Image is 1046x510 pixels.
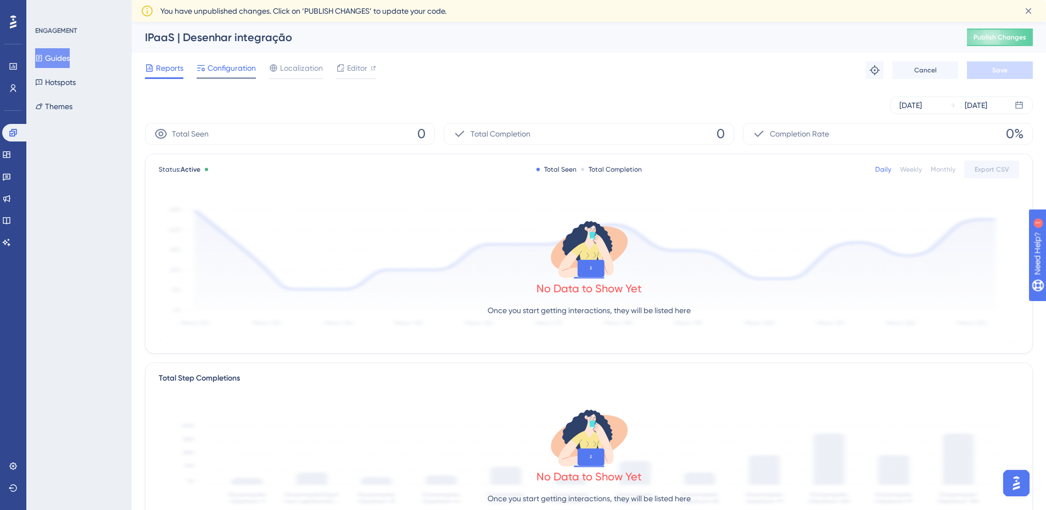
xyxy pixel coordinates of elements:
[536,469,642,484] div: No Data to Show Yet
[1006,125,1023,143] span: 0%
[172,127,209,140] span: Total Seen
[974,33,1026,42] span: Publish Changes
[581,165,642,174] div: Total Completion
[145,30,939,45] div: IPaaS | Desenhar integração
[35,26,77,35] div: ENGAGEMENT
[967,61,1033,79] button: Save
[181,166,200,173] span: Active
[488,304,691,317] p: Once you start getting interactions, they will be listed here
[892,61,958,79] button: Cancel
[914,66,937,75] span: Cancel
[899,99,922,112] div: [DATE]
[875,165,891,174] div: Daily
[159,372,240,385] div: Total Step Completions
[964,161,1019,178] button: Export CSV
[347,61,367,75] span: Editor
[26,3,69,16] span: Need Help?
[536,281,642,296] div: No Data to Show Yet
[417,125,426,143] span: 0
[160,4,446,18] span: You have unpublished changes. Click on ‘PUBLISH CHANGES’ to update your code.
[717,125,725,143] span: 0
[488,492,691,505] p: Once you start getting interactions, they will be listed here
[208,61,256,75] span: Configuration
[76,5,80,14] div: 1
[965,99,987,112] div: [DATE]
[992,66,1008,75] span: Save
[770,127,829,140] span: Completion Rate
[900,165,922,174] div: Weekly
[35,97,72,116] button: Themes
[159,165,200,174] span: Status:
[35,48,70,68] button: Guides
[156,61,183,75] span: Reports
[280,61,323,75] span: Localization
[967,29,1033,46] button: Publish Changes
[471,127,530,140] span: Total Completion
[975,165,1009,174] span: Export CSV
[536,165,577,174] div: Total Seen
[1000,467,1033,500] iframe: UserGuiding AI Assistant Launcher
[931,165,955,174] div: Monthly
[35,72,76,92] button: Hotspots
